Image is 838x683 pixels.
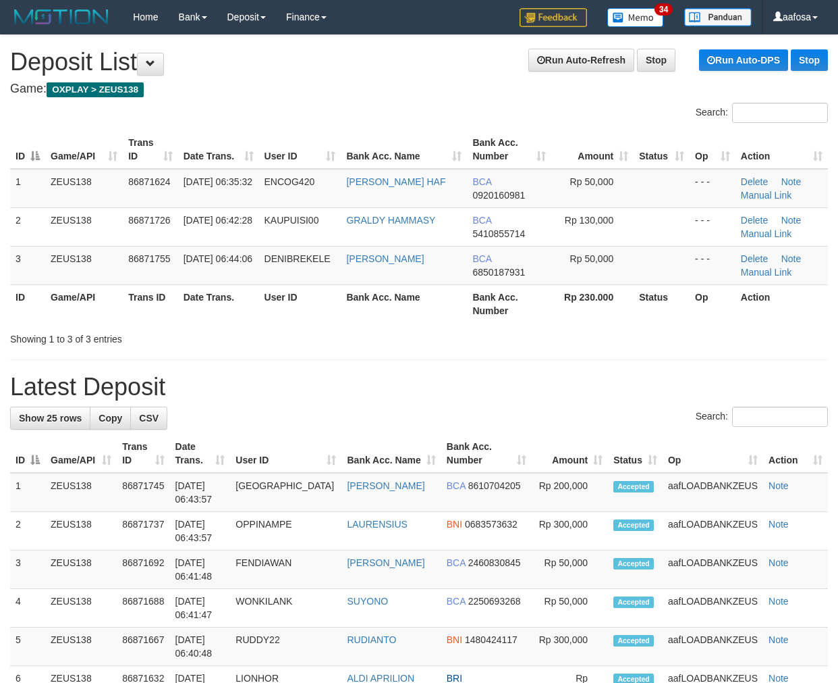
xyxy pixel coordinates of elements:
td: aafLOADBANKZEUS [663,473,763,512]
input: Search: [732,103,828,123]
label: Search: [696,407,828,427]
span: 86871726 [128,215,170,226]
td: aafLOADBANKZEUS [663,628,763,666]
span: 86871755 [128,253,170,264]
th: Status: activate to sort column ascending [634,130,690,169]
a: Note [781,253,802,264]
td: OPPINAMPE [230,512,341,551]
td: [GEOGRAPHIC_DATA] [230,473,341,512]
span: Accepted [613,635,654,647]
a: Manual Link [741,190,792,201]
span: ENCOG420 [264,176,315,187]
a: SUYONO [347,596,388,607]
th: Game/API: activate to sort column ascending [45,130,123,169]
td: 3 [10,551,45,589]
td: - - - [690,207,735,246]
td: [DATE] 06:41:48 [170,551,231,589]
label: Search: [696,103,828,123]
a: CSV [130,407,167,430]
a: GRALDY HAMMASY [346,215,435,226]
img: panduan.png [684,8,752,26]
a: Delete [741,215,768,226]
span: DENIBREKELE [264,253,331,264]
th: ID: activate to sort column descending [10,130,45,169]
a: Delete [741,176,768,187]
span: Copy 0683573632 to clipboard [465,519,518,530]
span: Accepted [613,558,654,570]
th: Status: activate to sort column ascending [608,434,663,473]
th: Op [690,284,735,323]
th: Date Trans.: activate to sort column ascending [170,434,231,473]
span: Copy 2250693268 to clipboard [468,596,521,607]
td: 86871688 [117,589,169,628]
span: Show 25 rows [19,413,82,424]
th: Date Trans.: activate to sort column ascending [178,130,259,169]
a: Note [769,557,789,568]
th: Bank Acc. Name: activate to sort column ascending [341,130,467,169]
a: Run Auto-Refresh [528,49,634,72]
td: 1 [10,169,45,208]
a: Note [781,176,802,187]
span: CSV [139,413,159,424]
th: Trans ID: activate to sort column ascending [117,434,169,473]
th: Date Trans. [178,284,259,323]
span: [DATE] 06:42:28 [184,215,252,226]
span: Rp 50,000 [570,176,614,187]
td: 86871667 [117,628,169,666]
a: Stop [637,49,675,72]
td: 86871737 [117,512,169,551]
span: Rp 130,000 [565,215,613,226]
h4: Game: [10,82,828,96]
td: ZEUS138 [45,169,123,208]
a: Run Auto-DPS [699,49,788,71]
a: [PERSON_NAME] [346,253,424,264]
a: Note [769,480,789,491]
th: Trans ID: activate to sort column ascending [123,130,177,169]
span: Accepted [613,597,654,608]
span: Copy 1480424117 to clipboard [465,634,518,645]
td: ZEUS138 [45,246,123,284]
td: ZEUS138 [45,551,117,589]
th: Action: activate to sort column ascending [735,130,828,169]
td: Rp 50,000 [532,589,608,628]
a: Note [769,634,789,645]
th: ID: activate to sort column descending [10,434,45,473]
span: 86871624 [128,176,170,187]
th: User ID: activate to sort column ascending [230,434,341,473]
th: Bank Acc. Number: activate to sort column ascending [441,434,532,473]
span: Copy 6850187931 to clipboard [472,267,525,278]
th: Op: activate to sort column ascending [690,130,735,169]
span: BNI [447,519,462,530]
a: Note [769,519,789,530]
td: - - - [690,169,735,208]
a: Manual Link [741,267,792,278]
th: Status [634,284,690,323]
td: [DATE] 06:40:48 [170,628,231,666]
th: Bank Acc. Name [341,284,467,323]
th: Action [735,284,828,323]
span: [DATE] 06:35:32 [184,176,252,187]
th: Game/API: activate to sort column ascending [45,434,117,473]
span: BCA [447,596,466,607]
td: RUDDY22 [230,628,341,666]
td: aafLOADBANKZEUS [663,512,763,551]
td: 86871692 [117,551,169,589]
span: [DATE] 06:44:06 [184,253,252,264]
span: Copy 0920160981 to clipboard [472,190,525,201]
img: Button%20Memo.svg [607,8,664,27]
h1: Latest Deposit [10,374,828,401]
td: 5 [10,628,45,666]
a: RUDIANTO [347,634,396,645]
td: Rp 300,000 [532,512,608,551]
a: Note [781,215,802,226]
span: BCA [472,176,491,187]
img: Feedback.jpg [520,8,587,27]
td: 2 [10,207,45,246]
a: [PERSON_NAME] HAF [346,176,445,187]
th: Action: activate to sort column ascending [763,434,828,473]
th: Bank Acc. Name: activate to sort column ascending [341,434,441,473]
a: Note [769,596,789,607]
a: LAURENSIUS [347,519,407,530]
a: Delete [741,253,768,264]
td: ZEUS138 [45,473,117,512]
